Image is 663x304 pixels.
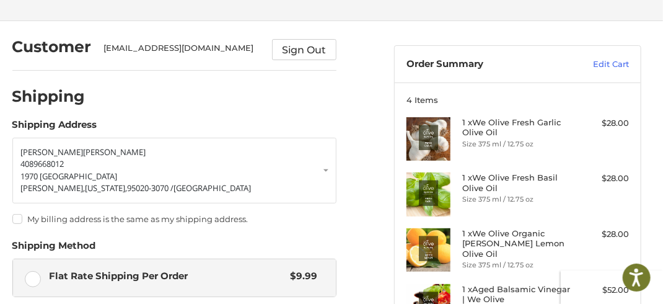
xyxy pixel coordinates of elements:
li: Size 375 ml / 12.75 oz [462,260,570,270]
div: $28.00 [573,228,629,241]
span: [PERSON_NAME], [21,182,86,194]
legend: Shipping Address [12,118,97,138]
h4: 1 x We Olive Fresh Basil Olive Oil [462,172,570,193]
a: Edit Cart [558,58,629,71]
button: Sign Out [272,39,336,60]
label: My billing address is the same as my shipping address. [12,214,336,224]
span: [GEOGRAPHIC_DATA] [174,182,252,194]
span: 95020-3070 / [128,182,174,194]
span: $9.99 [284,269,318,284]
span: [PERSON_NAME] [84,146,146,158]
h4: 1 x We Olive Fresh Garlic Olive Oil [462,117,570,138]
legend: Shipping Method [12,239,96,259]
p: We're away right now. Please check back later! [17,19,140,29]
span: Flat Rate Shipping Per Order [49,269,284,284]
span: [US_STATE], [86,182,128,194]
div: $28.00 [573,172,629,185]
span: 1970 [GEOGRAPHIC_DATA] [21,171,118,182]
button: Open LiveChat chat widget [143,16,157,31]
li: Size 375 ml / 12.75 oz [462,139,570,150]
a: Enter or select a different address [12,138,336,203]
h3: Order Summary [406,58,558,71]
h2: Customer [12,37,92,56]
h4: 1 x We Olive Organic [PERSON_NAME] Lemon Olive Oil [462,228,570,259]
div: $28.00 [573,117,629,130]
h3: 4 Items [406,95,629,105]
span: 4089668012 [21,158,64,169]
li: Size 375 ml / 12.75 oz [462,194,570,205]
iframe: Google Customer Reviews [561,270,663,304]
h2: Shipping [12,87,86,106]
div: [EMAIL_ADDRESS][DOMAIN_NAME] [103,42,260,60]
span: [PERSON_NAME] [21,146,84,158]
